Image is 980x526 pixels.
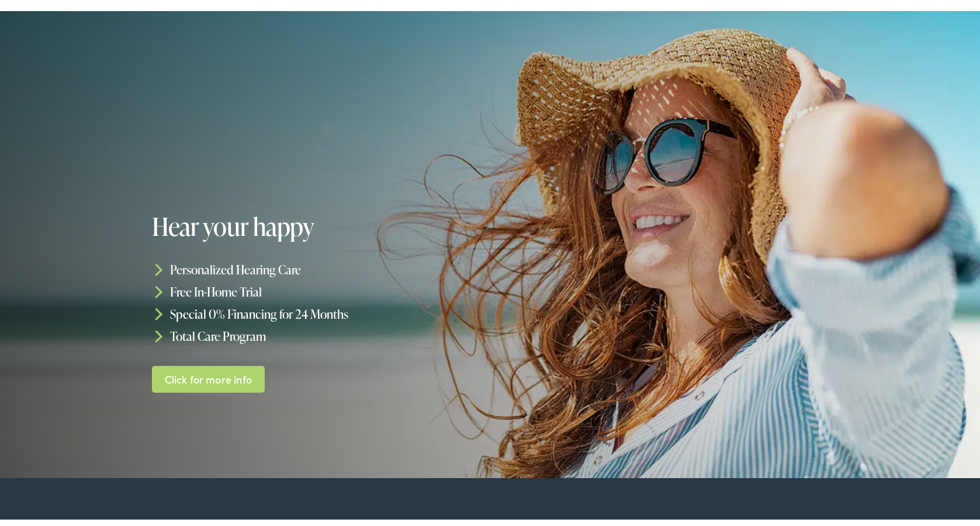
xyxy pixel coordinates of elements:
li: Total Care Program [152,319,495,341]
a: Click for more info [152,360,265,387]
li: Personalized Hearing Care [152,253,495,275]
li: Special 0% Financing for 24 Months [152,297,495,319]
li: Free In-Home Trial [152,275,495,297]
h1: Hear your happy [152,207,495,234]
